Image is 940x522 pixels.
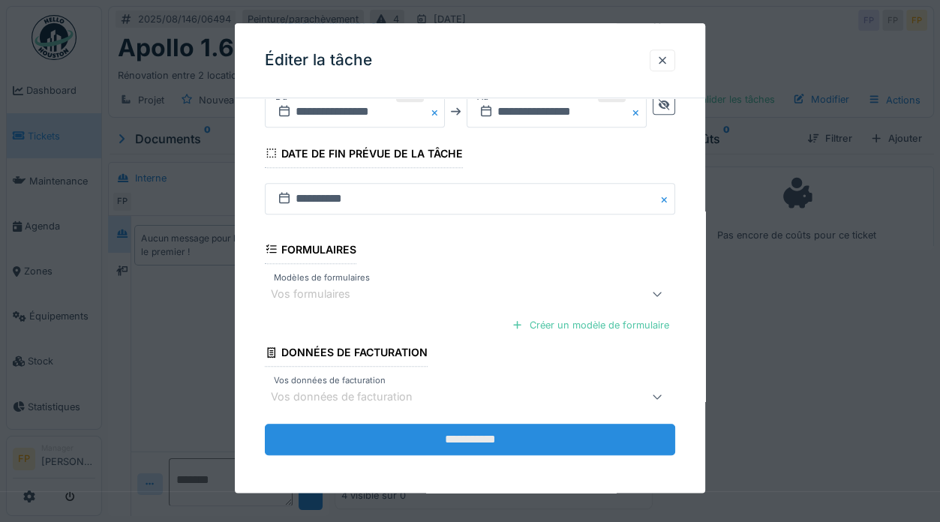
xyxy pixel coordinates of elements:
[265,51,372,70] h3: Éditer la tâche
[271,389,434,406] div: Vos données de facturation
[271,374,389,387] label: Vos données de facturation
[598,90,626,102] div: Requis
[476,88,490,105] label: Au
[659,183,675,214] button: Close
[271,286,371,302] div: Vos formulaires
[265,341,428,367] div: Données de facturation
[265,238,356,264] div: Formulaires
[506,315,675,335] div: Créer un modèle de formulaire
[271,271,373,284] label: Modèles de formulaires
[396,90,424,102] div: Requis
[428,96,445,127] button: Close
[630,96,647,127] button: Close
[265,142,463,168] div: Date de fin prévue de la tâche
[274,88,289,105] label: Du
